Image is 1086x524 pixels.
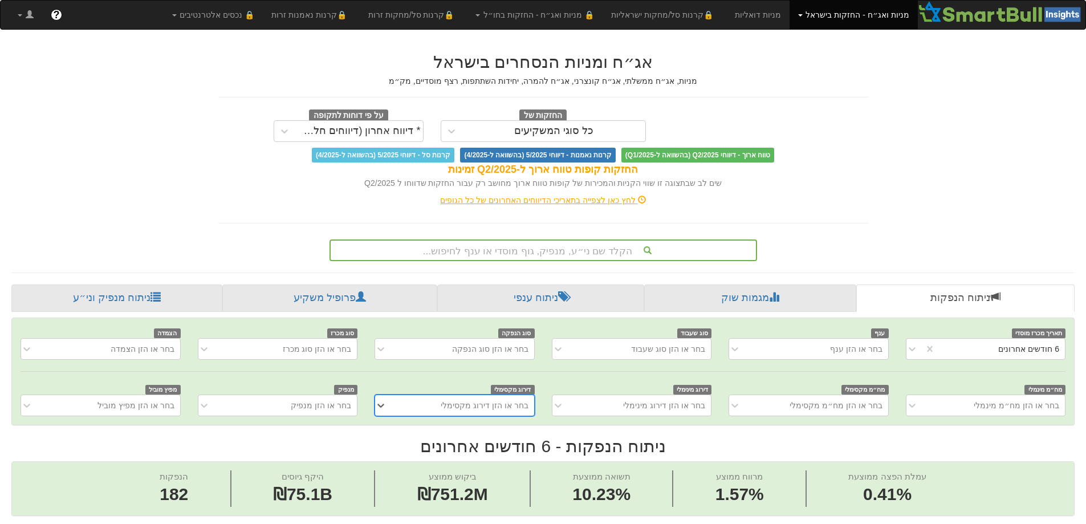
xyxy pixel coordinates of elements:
span: 0.41% [848,482,926,507]
span: ? [53,9,59,21]
span: עמלת הפצה ממוצעת [848,472,926,481]
div: החזקות קופות טווח ארוך ל-Q2/2025 זמינות [218,163,868,177]
div: בחר או הזן ענף [830,343,882,355]
a: מניות דואליות [726,1,790,29]
a: ניתוח הנפקות [856,285,1075,312]
div: כל סוגי המשקיעים [514,125,593,137]
span: טווח ארוך - דיווחי Q2/2025 (בהשוואה ל-Q1/2025) [621,148,774,163]
span: מנפיק [334,385,357,395]
span: החזקות של [519,109,567,122]
span: דירוג מינימלי [673,385,712,395]
span: מח״מ מינמלי [1024,385,1065,395]
a: ניתוח ענפי [437,285,644,312]
span: קרנות סל - דיווחי 5/2025 (בהשוואה ל-4/2025) [312,148,454,163]
div: בחר או הזן הצמדה [111,343,174,355]
span: על פי דוחות לתקופה [309,109,388,122]
a: 🔒 נכסים אלטרנטיבים [164,1,263,29]
a: 🔒 מניות ואג״ח - החזקות בחו״ל [467,1,603,29]
span: ₪75.1B [273,485,332,503]
div: בחר או הזן סוג הנפקה [452,343,528,355]
span: ביקוש ממוצע [429,472,477,481]
span: דירוג מקסימלי [491,385,535,395]
a: 🔒קרנות נאמנות זרות [263,1,360,29]
span: היקף גיוסים [282,472,324,481]
span: תאריך מכרז מוסדי [1012,328,1065,338]
div: בחר או הזן סוג שעבוד [631,343,705,355]
span: מפיץ מוביל [145,385,181,395]
span: 10.23% [572,482,631,507]
span: הנפקות [160,472,188,481]
span: ענף [871,328,889,338]
a: ניתוח מנפיק וני״ע [11,285,222,312]
div: * דיווח אחרון (דיווחים חלקיים) [298,125,421,137]
span: 182 [160,482,188,507]
div: בחר או הזן מח״מ מינמלי [974,400,1059,411]
span: סוג הנפקה [498,328,535,338]
div: בחר או הזן סוג מכרז [283,343,352,355]
h5: מניות, אג״ח ממשלתי, אג״ח קונצרני, אג״ח להמרה, יחידות השתתפות, רצף מוסדיים, מק״מ [218,77,868,86]
a: 🔒קרנות סל/מחקות ישראליות [603,1,726,29]
span: ₪751.2M [417,485,488,503]
div: בחר או הזן דירוג מינימלי [623,400,705,411]
div: בחר או הזן מנפיק [291,400,351,411]
h2: אג״ח ומניות הנסחרים בישראל [218,52,868,71]
span: קרנות נאמנות - דיווחי 5/2025 (בהשוואה ל-4/2025) [460,148,615,163]
a: 🔒קרנות סל/מחקות זרות [360,1,467,29]
a: מניות ואג״ח - החזקות בישראל [790,1,918,29]
a: פרופיל משקיע [222,285,437,312]
h2: ניתוח הנפקות - 6 חודשים אחרונים [11,437,1075,456]
div: שים לב שבתצוגה זו שווי הקניות והמכירות של קופות טווח ארוך מחושב רק עבור החזקות שדווחו ל Q2/2025 [218,177,868,189]
a: מגמות שוק [644,285,856,312]
div: הקלד שם ני״ע, מנפיק, גוף מוסדי או ענף לחיפוש... [331,241,756,260]
div: בחר או הזן דירוג מקסימלי [441,400,528,411]
span: מח״מ מקסימלי [841,385,889,395]
span: תשואה ממוצעת [573,472,631,481]
div: בחר או הזן מח״מ מקסימלי [790,400,882,411]
div: 6 חודשים אחרונים [998,343,1059,355]
span: 1.57% [715,482,764,507]
div: לחץ כאן לצפייה בתאריכי הדיווחים האחרונים של כל הגופים [210,194,877,206]
div: בחר או הזן מפיץ מוביל [97,400,174,411]
span: מרווח ממוצע [716,472,763,481]
span: סוג מכרז [327,328,358,338]
img: Smartbull [918,1,1085,23]
a: ? [42,1,71,29]
span: הצמדה [154,328,181,338]
span: סוג שעבוד [677,328,712,338]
